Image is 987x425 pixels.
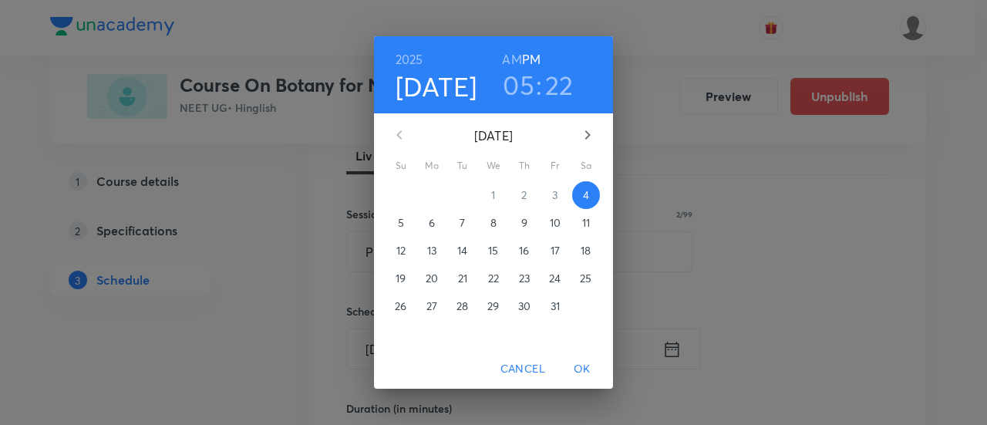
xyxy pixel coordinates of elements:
[427,243,436,258] p: 13
[396,49,423,70] button: 2025
[490,215,497,231] p: 8
[457,243,467,258] p: 14
[426,299,437,314] p: 27
[396,271,406,286] p: 19
[549,271,561,286] p: 24
[418,158,446,174] span: Mo
[564,359,601,379] span: OK
[449,265,477,292] button: 21
[580,271,591,286] p: 25
[510,237,538,265] button: 16
[551,299,560,314] p: 31
[398,215,404,231] p: 5
[395,299,406,314] p: 26
[521,215,527,231] p: 9
[449,292,477,320] button: 28
[488,271,499,286] p: 22
[480,292,507,320] button: 29
[541,237,569,265] button: 17
[387,292,415,320] button: 26
[572,265,600,292] button: 25
[583,187,589,203] p: 4
[518,299,531,314] p: 30
[387,158,415,174] span: Su
[449,237,477,265] button: 14
[396,243,406,258] p: 12
[480,209,507,237] button: 8
[418,292,446,320] button: 27
[460,215,465,231] p: 7
[502,49,521,70] button: AM
[582,215,590,231] p: 11
[480,265,507,292] button: 22
[480,237,507,265] button: 15
[480,158,507,174] span: We
[551,243,560,258] p: 17
[550,215,561,231] p: 10
[541,209,569,237] button: 10
[387,265,415,292] button: 19
[456,299,468,314] p: 28
[510,209,538,237] button: 9
[418,237,446,265] button: 13
[519,243,529,258] p: 16
[558,355,607,383] button: OK
[572,181,600,209] button: 4
[541,292,569,320] button: 31
[449,209,477,237] button: 7
[510,292,538,320] button: 30
[487,299,499,314] p: 29
[500,359,545,379] span: Cancel
[426,271,438,286] p: 20
[510,158,538,174] span: Th
[572,158,600,174] span: Sa
[541,265,569,292] button: 24
[572,237,600,265] button: 18
[572,209,600,237] button: 11
[503,69,534,101] button: 05
[494,355,551,383] button: Cancel
[541,158,569,174] span: Fr
[458,271,467,286] p: 21
[396,70,477,103] button: [DATE]
[418,209,446,237] button: 6
[418,265,446,292] button: 20
[387,237,415,265] button: 12
[545,69,574,101] button: 22
[522,49,541,70] button: PM
[519,271,530,286] p: 23
[418,126,569,145] p: [DATE]
[488,243,498,258] p: 15
[387,209,415,237] button: 5
[581,243,591,258] p: 18
[536,69,542,101] h3: :
[510,265,538,292] button: 23
[429,215,435,231] p: 6
[449,158,477,174] span: Tu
